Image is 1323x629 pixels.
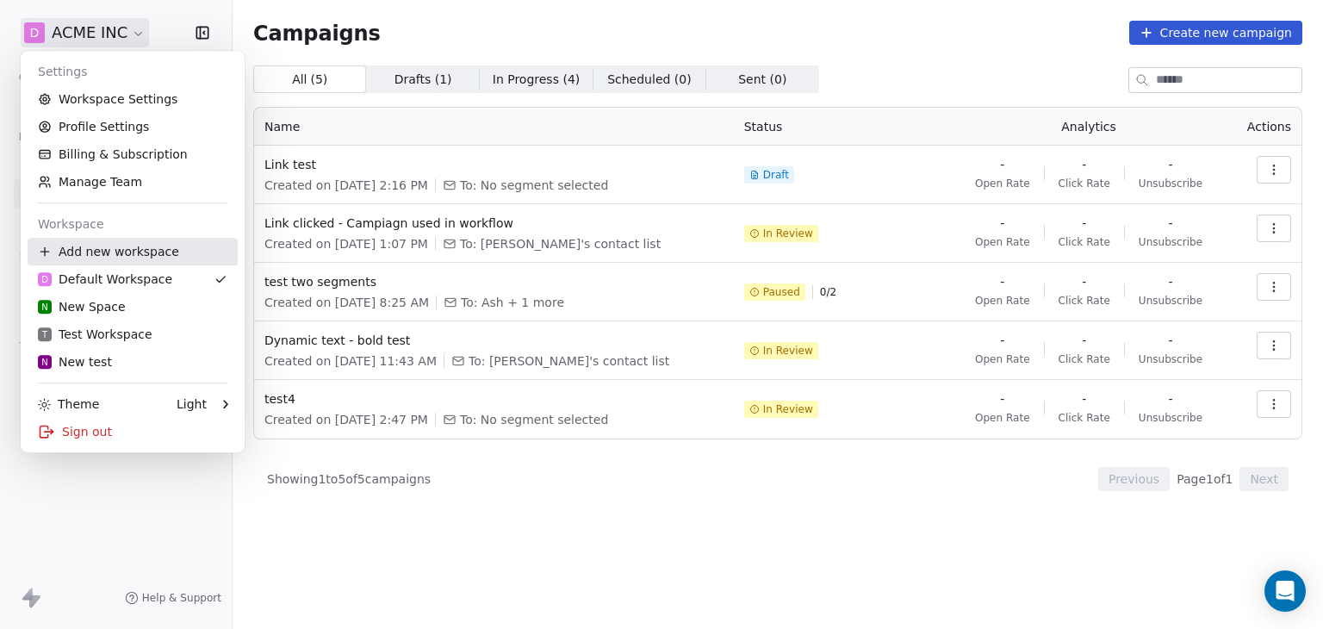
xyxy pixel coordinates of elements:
div: Workspace [28,210,238,238]
div: Default Workspace [38,271,172,288]
a: Profile Settings [28,113,238,140]
span: N [41,301,48,314]
div: Add new workspace [28,238,238,265]
div: Theme [38,395,99,413]
div: New test [38,353,112,371]
div: Settings [28,58,238,85]
a: Manage Team [28,168,238,196]
div: Sign out [28,418,238,445]
a: Billing & Subscription [28,140,238,168]
span: N [41,356,48,369]
div: New Space [38,298,126,315]
div: Light [177,395,207,413]
a: Workspace Settings [28,85,238,113]
span: D [41,273,48,286]
div: Test Workspace [38,326,152,343]
span: T [42,328,47,341]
